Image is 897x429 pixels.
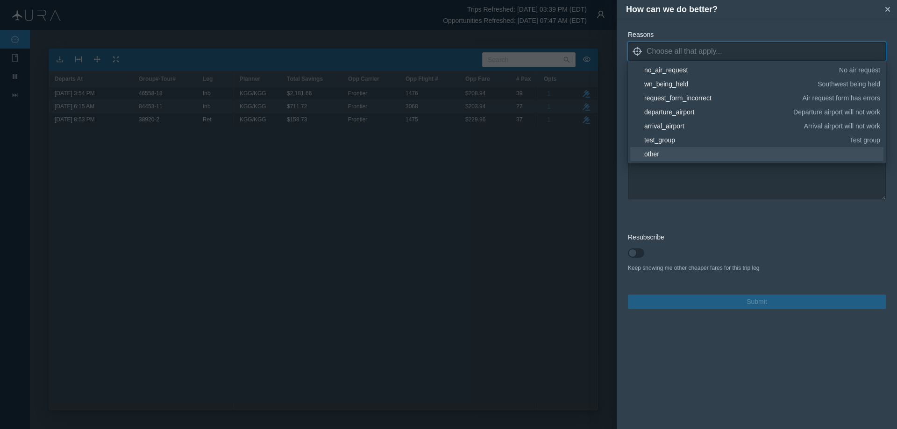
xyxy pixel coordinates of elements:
span: Arrival airport will not work [804,121,880,131]
div: wn_being_held [644,79,814,89]
button: Close [881,2,895,16]
span: Resubscribe [628,233,664,241]
span: Reasons [628,31,654,38]
div: other [644,149,877,159]
button: Submit [628,295,886,309]
span: Air request form has errors [803,93,881,103]
span: Submit [747,297,767,307]
span: No air request [839,65,880,75]
input: Choose all that apply... [647,44,886,58]
div: test_group [644,135,847,145]
span: Southwest being held [818,79,880,89]
div: departure_airport [644,107,790,117]
div: arrival_airport [644,121,801,131]
h4: How can we do better? [626,3,881,16]
div: Keep showing me other cheaper fares for this trip leg [628,264,886,272]
span: Test group [850,135,880,145]
span: Departure airport will not work [793,107,880,117]
div: no_air_request [644,65,836,75]
div: request_form_incorrect [644,93,799,103]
